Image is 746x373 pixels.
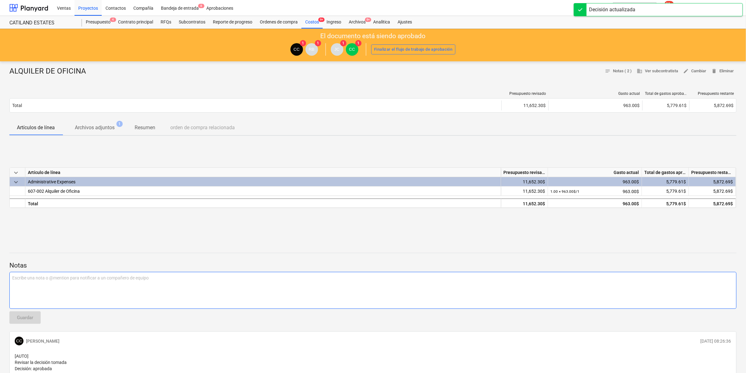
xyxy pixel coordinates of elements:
div: Carlos Cedeno [15,337,23,345]
span: 1 [116,121,123,127]
span: edit [683,68,689,74]
div: Costos [301,16,323,28]
span: Eliminar [712,68,734,75]
span: keyboard_arrow_down [12,169,20,176]
span: 1 [300,40,306,46]
span: 9+ [318,18,325,22]
a: Ordenes de compra [256,16,301,28]
a: Subcontratos [175,16,209,28]
div: Presupuesto restante [689,168,736,177]
span: 8 [198,4,204,8]
div: 963.00$ [551,103,640,108]
div: Widget de chat [715,343,746,373]
div: Gasto actual [551,91,640,96]
span: Ver subcontratista [637,68,678,75]
div: 963.00$ [551,177,639,186]
div: Carlos Cedeno [346,43,358,56]
a: Archivos9+ [345,16,369,28]
div: 5,779.61$ [642,177,689,186]
span: 5,872.69$ [714,103,734,108]
div: Presupuesto [82,16,114,28]
div: Presupuesto restante [692,91,734,96]
span: 9+ [365,18,371,22]
p: Artículos de línea [17,124,55,131]
a: Analítica [369,16,394,28]
div: Rafael Bósquez [306,43,318,56]
span: 1 [340,40,347,46]
div: 11,652.30$ [502,100,548,110]
span: 4 [110,18,116,22]
span: Notas ( 2 ) [605,68,632,75]
span: 607-002 Alquiler de Oficina [28,189,80,194]
div: ALQUILER DE OFICINA [9,66,91,76]
div: Presupuesto revisado [501,168,548,177]
span: 5,779.61$ [666,189,686,194]
span: JC [334,47,339,52]
div: 5,872.69$ [689,177,736,186]
a: Reporte de progreso [209,16,256,28]
button: Finalizar el flujo de trabajo de aprobación [371,44,456,54]
a: Contrato principal [114,16,157,28]
div: 5,779.61$ [642,100,689,110]
a: Presupuesto4 [82,16,114,28]
span: RB [309,47,315,52]
p: [DATE] 08:26:36 [701,338,731,344]
p: Total [12,102,22,109]
p: Archivos adjuntos [75,124,115,131]
div: Total de gastos aprobados [642,168,689,177]
p: Notas [9,261,737,270]
a: Costos9+ [301,16,323,28]
div: 5,872.69$ [689,198,736,208]
small: 1.00 × 963.00$ / 1 [551,189,580,194]
div: Administrative Expenses [28,177,498,186]
div: 11,652.30$ [501,198,548,208]
span: CC [294,47,300,52]
span: business [637,68,643,74]
div: Presupuesto revisado [504,91,546,96]
div: Archivos [345,16,369,28]
div: CATILAND ESTATES [9,20,75,26]
div: Artículo de línea [25,168,501,177]
div: 11,652.30$ [501,186,548,196]
button: Eliminar [709,66,737,76]
div: 5,779.61$ [642,198,689,208]
p: El documento está siendo aprobado [321,32,426,41]
div: 963.00$ [551,199,639,208]
button: Notas ( 2 ) [603,66,635,76]
div: Total de gastos aprobados [645,91,687,96]
div: 11,652.30$ [501,177,548,186]
span: 5,872.69$ [713,189,733,194]
span: [AUTO] Revisar la decisión tomada Decisión: aprobada [15,354,67,371]
span: CC [16,339,22,343]
a: RFQs [157,16,175,28]
div: 963.00$ [551,186,639,196]
a: Ingreso [323,16,345,28]
button: Cambiar [681,66,709,76]
span: notes [605,68,611,74]
span: 1 [355,40,362,46]
button: Ver subcontratista [635,66,681,76]
div: Javier Cattan [331,43,343,56]
p: Resumen [135,124,155,131]
div: Carlos Cedeno [291,43,303,56]
div: Total [25,198,501,208]
span: keyboard_arrow_down [12,178,20,186]
p: [PERSON_NAME] [26,338,59,344]
span: delete [712,68,717,74]
a: Ajustes [394,16,416,28]
span: CC [349,47,355,52]
iframe: Chat Widget [715,343,746,373]
span: 1 [315,40,321,46]
span: Cambiar [683,68,707,75]
div: Gasto actual [548,168,642,177]
div: Finalizar el flujo de trabajo de aprobación [374,46,453,53]
div: Decisión actualizada [589,6,635,13]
